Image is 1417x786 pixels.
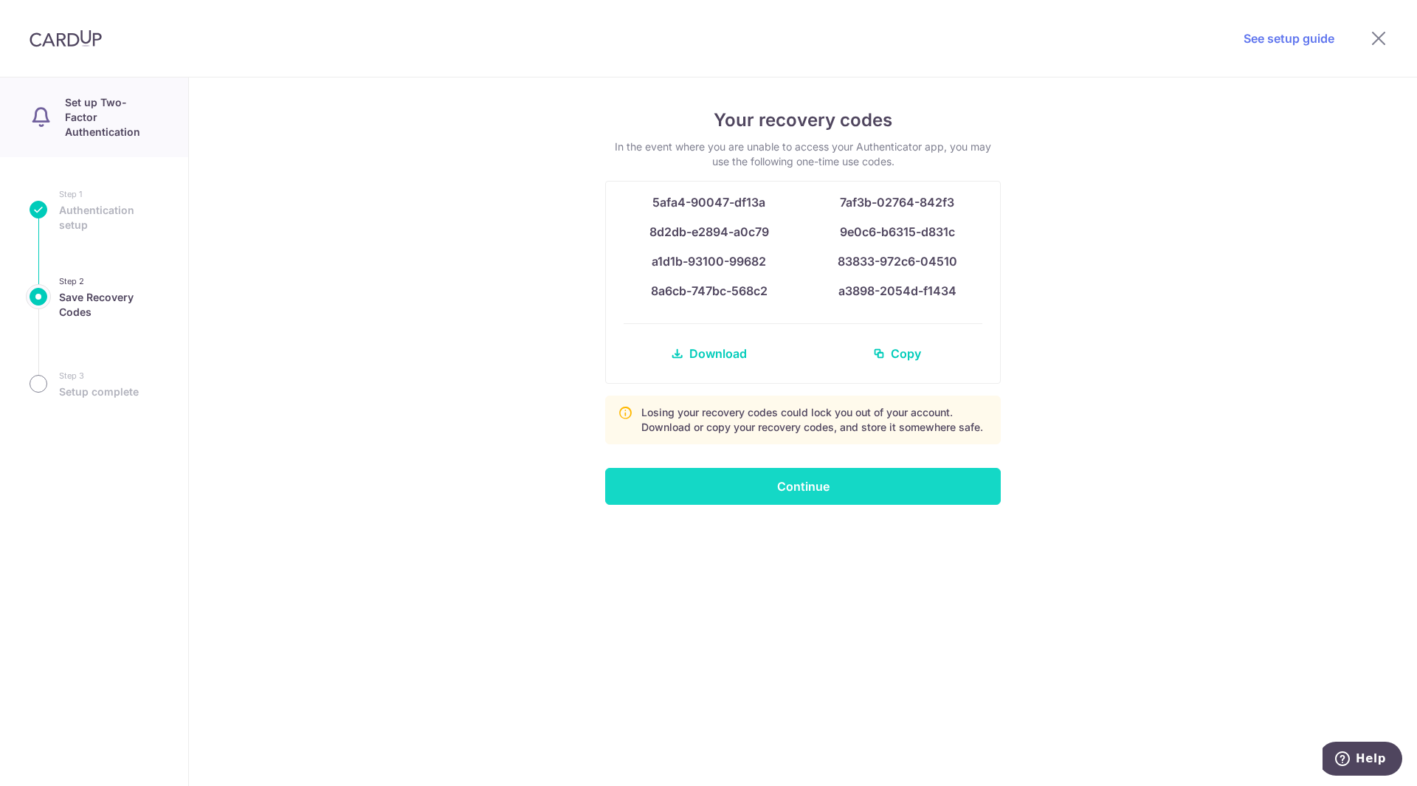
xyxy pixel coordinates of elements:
[651,283,768,298] span: 8a6cb-747bc-568c2
[840,224,955,239] span: 9e0c6-b6315-d831c
[1244,30,1334,47] a: See setup guide
[624,336,794,371] a: Download
[59,385,139,399] span: Setup complete
[689,345,747,362] span: Download
[605,107,1001,134] h4: Your recovery codes
[891,345,921,362] span: Copy
[65,95,159,139] p: Set up Two-Factor Authentication
[59,203,159,232] span: Authentication setup
[59,368,139,383] small: Step 3
[840,195,954,210] span: 7af3b-02764-842f3
[605,468,1001,505] input: Continue
[605,139,1001,169] p: In the event where you are unable to access your Authenticator app, you may use the following one...
[59,187,159,201] small: Step 1
[812,336,982,371] a: Copy
[30,30,102,47] img: CardUp
[59,290,159,320] span: Save Recovery Codes
[838,283,956,298] span: a3898-2054d-f1434
[1323,742,1402,779] iframe: Opens a widget where you can find more information
[59,274,159,289] small: Step 2
[641,405,988,435] p: Losing your recovery codes could lock you out of your account. Download or copy your recovery cod...
[652,195,765,210] span: 5afa4-90047-df13a
[649,224,769,239] span: 8d2db-e2894-a0c79
[838,254,957,269] span: 83833-972c6-04510
[652,254,766,269] span: a1d1b-93100-99682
